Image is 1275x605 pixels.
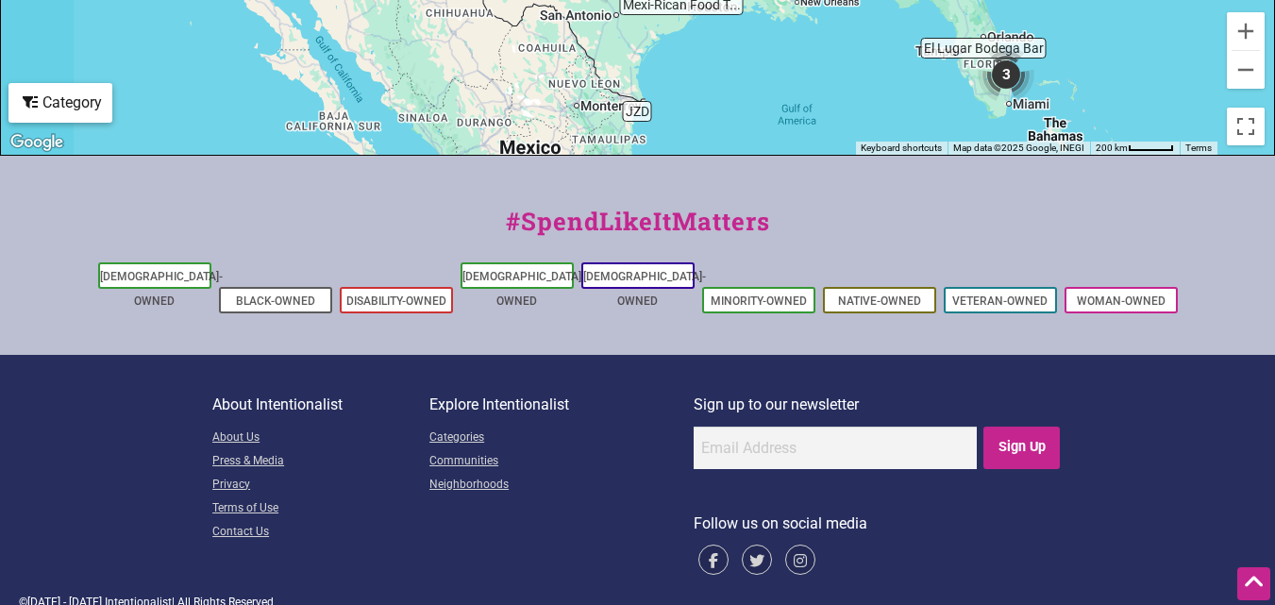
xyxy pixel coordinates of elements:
a: Privacy [212,474,429,497]
a: Open this area in Google Maps (opens a new window) [6,130,68,155]
span: Map data ©2025 Google, INEGI [953,143,1084,153]
a: Terms (opens in new tab) [1185,143,1212,153]
a: Terms of Use [212,497,429,521]
a: Black-Owned [236,294,315,308]
a: Disability-Owned [346,294,446,308]
a: Categories [429,427,694,450]
div: Category [10,85,110,121]
a: Press & Media [212,450,429,474]
a: [DEMOGRAPHIC_DATA]-Owned [100,270,223,308]
button: Keyboard shortcuts [861,142,942,155]
a: Woman-Owned [1077,294,1166,308]
a: Minority-Owned [711,294,807,308]
p: About Intentionalist [212,393,429,417]
div: 3 [970,39,1042,110]
div: El Lugar Bodega Bar [962,1,1005,44]
a: [DEMOGRAPHIC_DATA]-Owned [462,270,585,308]
p: Explore Intentionalist [429,393,694,417]
input: Email Address [694,427,977,469]
input: Sign Up [983,427,1060,469]
p: Sign up to our newsletter [694,393,1063,417]
div: Filter by category [8,83,112,123]
button: Toggle fullscreen view [1225,106,1267,147]
img: Google [6,130,68,155]
a: Neighborhoods [429,474,694,497]
button: Zoom out [1227,51,1265,89]
p: Follow us on social media [694,512,1063,536]
a: Communities [429,450,694,474]
a: About Us [212,427,429,450]
a: [DEMOGRAPHIC_DATA]-Owned [583,270,706,308]
button: Map Scale: 200 km per 45 pixels [1090,142,1180,155]
div: Scroll Back to Top [1237,567,1270,600]
a: Veteran-Owned [952,294,1048,308]
a: Contact Us [212,521,429,545]
span: 200 km [1096,143,1128,153]
div: JZD [615,64,659,108]
a: Native-Owned [838,294,921,308]
button: Zoom in [1227,12,1265,50]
